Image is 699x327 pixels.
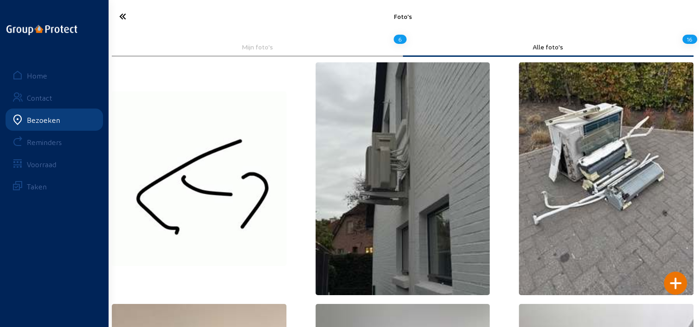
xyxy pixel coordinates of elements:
[27,115,60,124] div: Bezoeken
[6,153,103,175] a: Voorraad
[27,138,62,146] div: Reminders
[6,64,103,86] a: Home
[118,43,396,51] div: Mijn foto's
[6,131,103,153] a: Reminders
[112,91,286,266] img: thb_eabb7487-1aa5-c967-77eb-7638846680d5.jpeg
[519,62,693,295] img: thb_6e1a4e45-e0ae-124a-413e-facc8d4ede52.jpeg
[316,62,490,295] img: thb_23651615-0811-cc39-8a8f-c7cc9f4c0453.jpeg
[27,71,47,80] div: Home
[6,109,103,131] a: Bezoeken
[409,43,687,51] div: Alle foto's
[6,175,103,197] a: Taken
[6,25,77,35] img: logo-oneline.png
[27,160,56,169] div: Voorraad
[682,31,697,47] div: 16
[205,12,600,20] div: Foto's
[27,93,52,102] div: Contact
[6,86,103,109] a: Contact
[394,31,407,47] div: 6
[27,182,47,191] div: Taken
